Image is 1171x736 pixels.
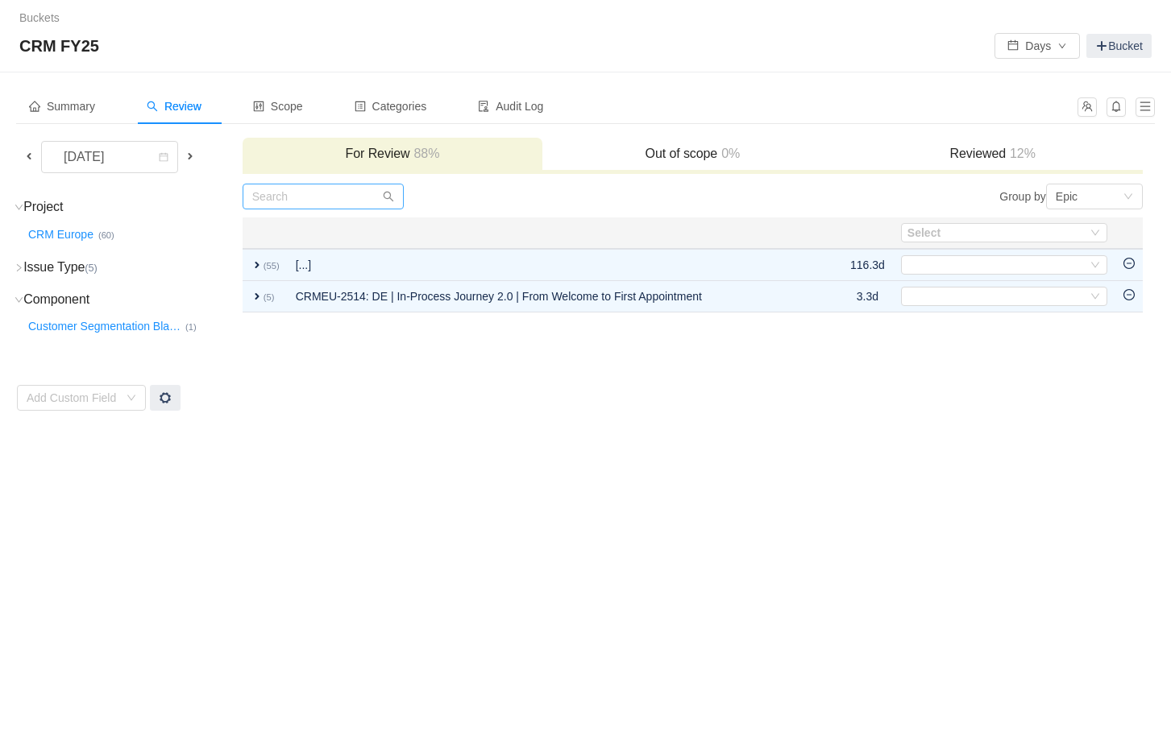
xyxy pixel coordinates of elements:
i: icon: down [1123,192,1133,203]
td: CRMEU-2514: DE | In-Process Journey 2.0 | From Welcome to First Appointment [288,281,822,312]
small: (1) [185,322,197,332]
i: icon: search [383,191,394,202]
div: Add Custom Field [27,390,118,406]
h3: Reviewed [850,146,1134,162]
button: icon: team [1078,97,1097,117]
div: Select [907,225,1080,241]
span: Review [147,100,201,113]
button: CRM Europe [25,221,98,247]
span: 12% [1006,147,1036,160]
td: 116.3d [842,249,893,281]
small: (5) [264,292,275,302]
i: icon: audit [478,101,489,112]
i: icon: minus-circle [1123,258,1135,269]
small: (55) [264,261,280,271]
i: icon: down [127,393,136,404]
i: icon: minus-circle [1123,289,1135,300]
button: icon: bell [1107,97,1126,117]
i: icon: down [1090,260,1100,271]
h3: For Review [251,146,534,162]
span: expand [251,290,264,303]
h3: Issue Type [25,259,241,275]
i: icon: down [15,203,23,212]
input: Search [243,184,404,209]
button: Customer Segmentation Bla… [25,314,185,340]
button: icon: menu [1136,97,1155,117]
td: [...] [288,249,822,281]
span: Scope [253,100,303,113]
a: Bucket [1086,34,1152,58]
td: 3.3d [842,281,893,312]
div: Group by [692,184,1143,209]
i: icon: calendar [159,152,168,163]
i: icon: search [147,101,158,112]
i: icon: down [1090,292,1100,303]
span: CRM FY25 [19,33,109,59]
h3: Project [25,199,241,215]
small: (60) [98,230,114,240]
i: icon: control [253,101,264,112]
i: icon: down [1090,228,1100,239]
span: 0% [717,147,740,160]
span: expand [251,258,264,271]
span: 88% [410,147,440,160]
h3: Out of scope [550,146,834,162]
span: Summary [29,100,95,113]
div: Epic [1056,184,1078,209]
i: icon: down [15,296,23,304]
small: (5) [85,262,97,274]
div: [DATE] [51,142,120,172]
span: Audit Log [478,100,543,113]
span: Categories [355,100,427,113]
i: icon: right [15,263,23,272]
h3: Component [25,292,241,308]
i: icon: profile [355,101,366,112]
i: icon: home [29,101,40,112]
a: Buckets [19,11,60,24]
button: icon: calendarDaysicon: down [995,33,1080,59]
